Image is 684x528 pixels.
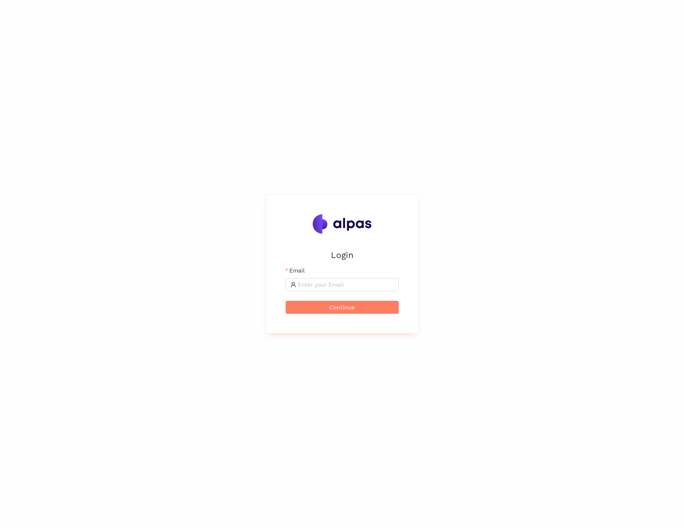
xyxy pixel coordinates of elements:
[329,303,355,312] span: Continue
[286,248,399,262] h2: Login
[290,282,296,287] span: user
[286,301,399,314] button: Continue
[286,266,305,275] label: Email
[298,280,394,289] input: Email
[313,214,372,234] img: Alpas.ai Logo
